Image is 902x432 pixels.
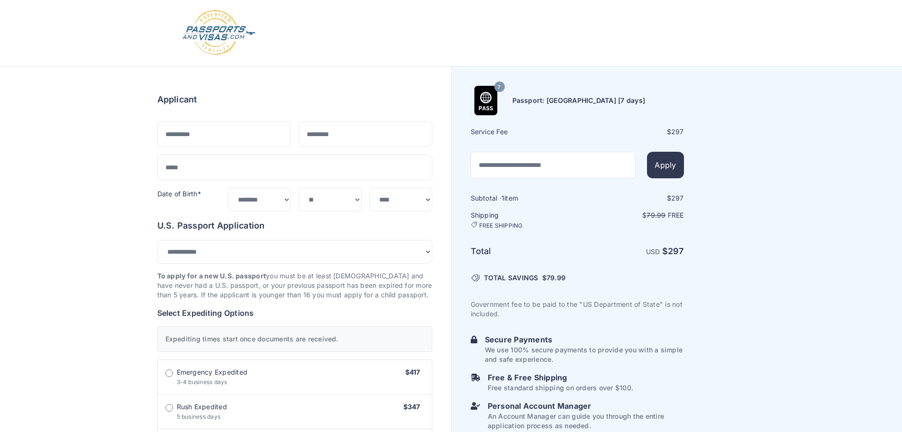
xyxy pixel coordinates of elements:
[157,271,432,300] p: you must be at least [DEMOGRAPHIC_DATA] and have never had a U.S. passport, or your previous pass...
[471,245,576,258] h6: Total
[488,372,633,383] h6: Free & Free Shipping
[177,378,228,386] span: 3-4 business days
[547,274,565,282] span: 79.99
[471,211,576,230] h6: Shipping
[668,246,684,256] span: 297
[471,300,684,319] p: Government fee to be paid to the "US Department of State" is not included.
[157,190,201,198] label: Date of Birth*
[671,128,684,136] span: 297
[488,400,684,412] h6: Personal Account Manager
[181,9,256,56] img: Logo
[578,193,684,203] div: $
[177,368,248,377] span: Emergency Expedited
[157,326,432,352] div: Expediting times start once documents are received.
[646,248,660,256] span: USD
[177,413,221,420] span: 5 business days
[157,93,197,106] h6: Applicant
[501,194,504,202] span: 1
[488,383,633,393] p: Free standard shipping on orders over $100.
[578,127,684,137] div: $
[498,81,501,93] span: 7
[157,219,432,232] h6: U.S. Passport Application
[512,96,646,105] h6: Passport: [GEOGRAPHIC_DATA] [7 days]
[479,222,523,230] span: FREE SHIPPING
[403,403,420,411] span: $347
[485,345,684,364] p: We use 100% secure payments to provide you with a simple and safe experience.
[662,246,684,256] strong: $
[157,272,266,280] strong: To apply for a new U.S. passport
[542,273,565,283] span: $
[471,127,576,137] h6: Service Fee
[471,193,576,203] h6: Subtotal · item
[647,152,683,178] button: Apply
[177,402,227,412] span: Rush Expedited
[471,86,501,115] img: Product Name
[668,211,684,219] span: Free
[405,368,420,376] span: $417
[157,307,432,319] h6: Select Expediting Options
[485,334,684,345] h6: Secure Payments
[488,412,684,431] p: An Account Manager can guide you through the entire application process as needed.
[578,211,684,220] p: $
[484,273,538,283] span: TOTAL SAVINGS
[671,194,684,202] span: 297
[647,211,665,219] span: 79.99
